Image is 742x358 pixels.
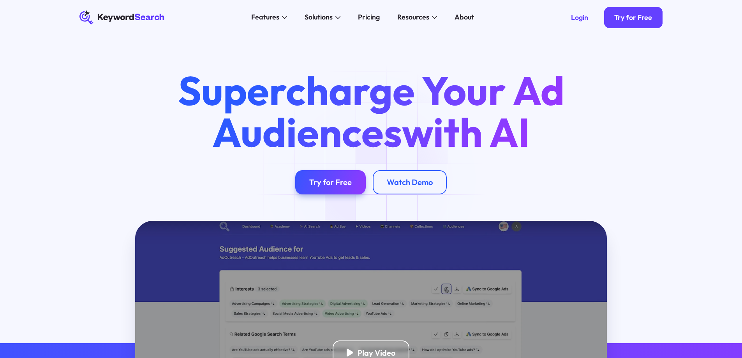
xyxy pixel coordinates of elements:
div: Try for Free [614,13,652,22]
div: Play Video [358,348,395,358]
div: Watch Demo [387,177,433,187]
a: About [449,11,479,25]
span: with AI [402,107,530,157]
a: Try for Free [604,7,663,28]
div: Try for Free [309,177,352,187]
h1: Supercharge Your Ad Audiences [161,70,580,152]
div: Login [571,13,588,22]
div: Pricing [358,12,380,23]
a: Pricing [353,11,385,25]
div: Resources [397,12,429,23]
a: Try for Free [295,170,366,195]
div: About [455,12,474,23]
a: Login [560,7,599,28]
div: Solutions [305,12,333,23]
div: Features [251,12,279,23]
